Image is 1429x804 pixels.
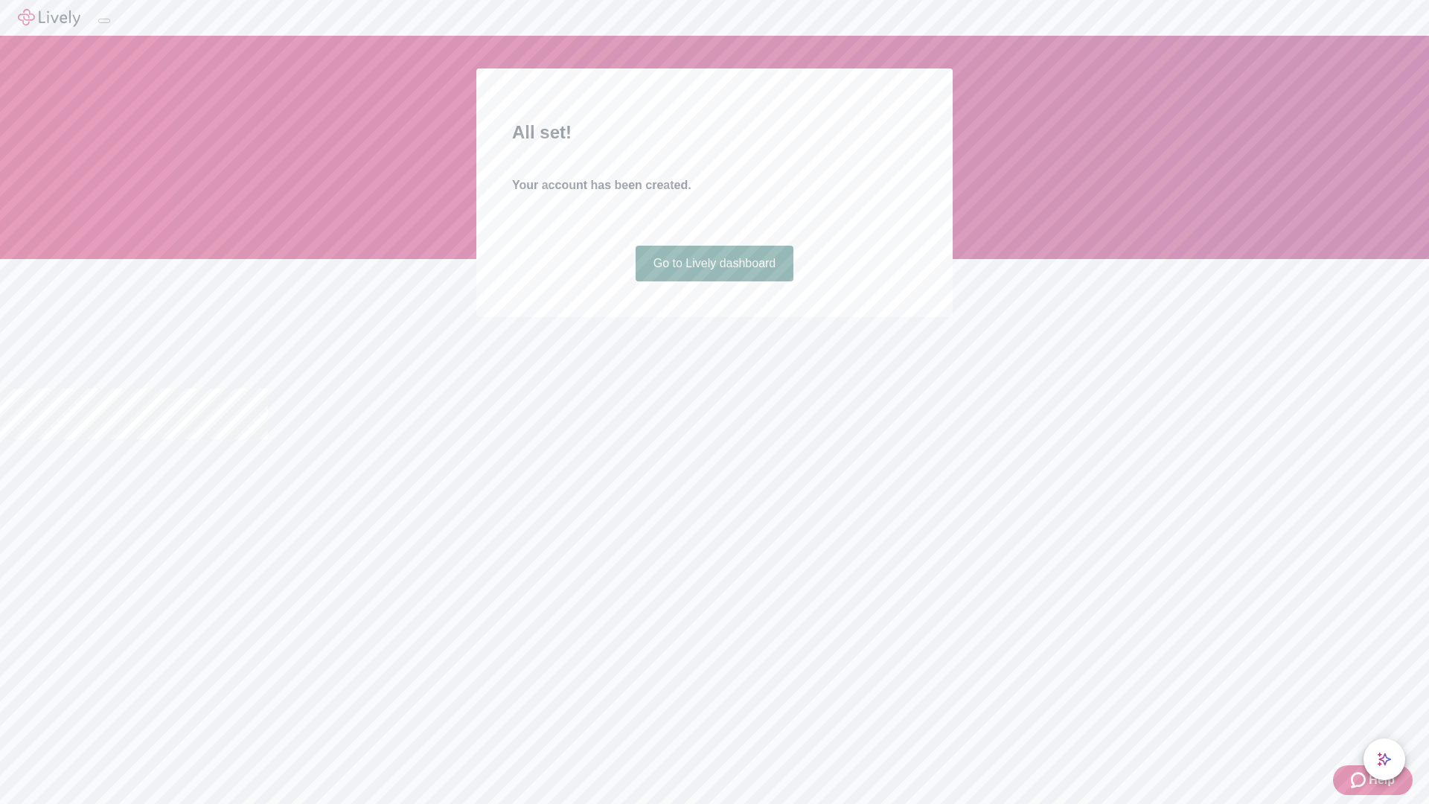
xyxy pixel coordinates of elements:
[1364,738,1405,780] button: chat
[1377,752,1392,767] svg: Lively AI Assistant
[1351,771,1369,789] svg: Zendesk support icon
[98,19,110,23] button: Log out
[636,246,794,281] a: Go to Lively dashboard
[1333,765,1413,795] button: Zendesk support iconHelp
[1369,771,1395,789] span: Help
[18,9,80,27] img: Lively
[512,176,917,194] h4: Your account has been created.
[512,119,917,146] h2: All set!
